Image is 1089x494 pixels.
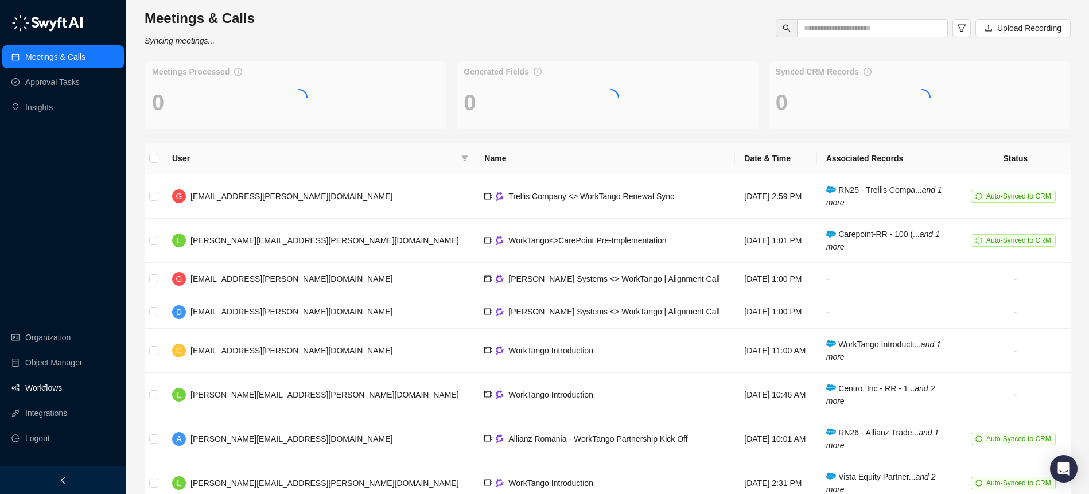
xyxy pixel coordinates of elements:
[11,14,83,32] img: logo-05li4sbe.png
[145,36,215,45] i: Syncing meetings...
[25,326,71,349] a: Organization
[817,143,960,174] th: Associated Records
[459,150,470,167] span: filter
[190,192,392,201] span: [EMAIL_ADDRESS][PERSON_NAME][DOMAIN_NAME]
[484,434,492,442] span: video-camera
[960,373,1071,417] td: -
[508,346,593,355] span: WorkTango Introduction
[826,472,936,494] i: and 2 more
[190,274,392,283] span: [EMAIL_ADDRESS][PERSON_NAME][DOMAIN_NAME]
[496,434,504,443] img: gong-Dwh8HbPa.png
[826,428,939,450] i: and 1 more
[496,236,504,244] img: gong-Dwh8HbPa.png
[25,351,83,374] a: Object Manager
[176,306,182,318] span: D
[190,307,392,316] span: [EMAIL_ADDRESS][PERSON_NAME][DOMAIN_NAME]
[735,174,816,219] td: [DATE] 2:59 PM
[997,22,1061,34] span: Upload Recording
[826,384,935,406] i: and 2 more
[289,88,309,108] span: loading
[826,185,942,207] span: RN25 - Trellis Compa...
[960,329,1071,373] td: -
[912,88,933,108] span: loading
[59,476,67,484] span: left
[190,434,392,444] span: [PERSON_NAME][EMAIL_ADDRESS][DOMAIN_NAME]
[986,236,1051,244] span: Auto-Synced to CRM
[508,307,719,316] span: [PERSON_NAME] Systems <> WorkTango | Alignment Call
[826,472,936,494] span: Vista Equity Partner...
[496,308,504,316] img: gong-Dwh8HbPa.png
[484,236,492,244] span: video-camera
[508,274,719,283] span: [PERSON_NAME] Systems <> WorkTango | Alignment Call
[484,192,492,200] span: video-camera
[975,237,982,244] span: sync
[975,480,982,487] span: sync
[735,143,816,174] th: Date & Time
[957,24,966,33] span: filter
[475,143,735,174] th: Name
[496,346,504,355] img: gong-Dwh8HbPa.png
[735,373,816,417] td: [DATE] 10:46 AM
[826,230,940,251] i: and 1 more
[986,192,1051,200] span: Auto-Synced to CRM
[25,402,67,425] a: Integrations
[960,263,1071,295] td: -
[735,329,816,373] td: [DATE] 11:00 AM
[735,263,816,295] td: [DATE] 1:00 PM
[190,236,459,245] span: [PERSON_NAME][EMAIL_ADDRESS][PERSON_NAME][DOMAIN_NAME]
[461,155,468,162] span: filter
[826,428,939,450] span: RN26 - Allianz Trade...
[496,192,504,200] img: gong-Dwh8HbPa.png
[960,295,1071,328] td: -
[484,390,492,398] span: video-camera
[508,434,687,444] span: Allianz Romania - WorkTango Partnership Kick Off
[826,340,941,361] i: and 1 more
[817,263,960,295] td: -
[25,45,85,68] a: Meetings & Calls
[975,193,982,200] span: sync
[190,390,459,399] span: [PERSON_NAME][EMAIL_ADDRESS][PERSON_NAME][DOMAIN_NAME]
[496,390,504,399] img: gong-Dwh8HbPa.png
[508,236,666,245] span: WorkTango<>CarePoint Pre-Implementation
[484,308,492,316] span: video-camera
[484,346,492,354] span: video-camera
[11,434,20,442] span: logout
[177,234,181,247] span: L
[172,152,457,165] span: User
[508,192,674,201] span: Trellis Company <> WorkTango Renewal Sync
[1050,455,1078,483] div: Open Intercom Messenger
[975,19,1071,37] button: Upload Recording
[176,433,181,445] span: A
[25,71,80,94] a: Approval Tasks
[25,96,53,119] a: Insights
[986,479,1051,487] span: Auto-Synced to CRM
[25,427,50,450] span: Logout
[496,275,504,283] img: gong-Dwh8HbPa.png
[190,346,392,355] span: [EMAIL_ADDRESS][PERSON_NAME][DOMAIN_NAME]
[177,477,181,489] span: L
[735,295,816,328] td: [DATE] 1:00 PM
[176,344,182,357] span: C
[145,9,255,28] h3: Meetings & Calls
[975,435,982,442] span: sync
[826,384,935,406] span: Centro, Inc - RR - 1...
[735,219,816,263] td: [DATE] 1:01 PM
[508,479,593,488] span: WorkTango Introduction
[960,143,1071,174] th: Status
[176,190,182,203] span: G
[826,230,940,251] span: Carepoint-RR - 100 (...
[985,24,993,32] span: upload
[600,88,621,108] span: loading
[826,185,942,207] i: and 1 more
[783,24,791,32] span: search
[177,388,181,401] span: L
[484,275,492,283] span: video-camera
[826,340,941,361] span: WorkTango Introducti...
[190,479,459,488] span: [PERSON_NAME][EMAIL_ADDRESS][PERSON_NAME][DOMAIN_NAME]
[176,273,182,285] span: G
[986,435,1051,443] span: Auto-Synced to CRM
[25,376,62,399] a: Workflows
[496,479,504,487] img: gong-Dwh8HbPa.png
[735,417,816,461] td: [DATE] 10:01 AM
[508,390,593,399] span: WorkTango Introduction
